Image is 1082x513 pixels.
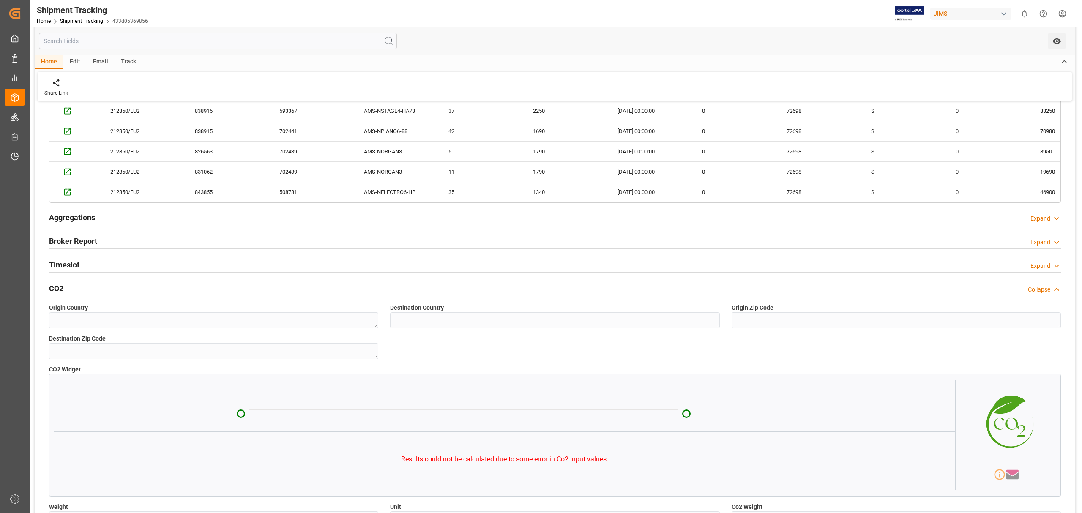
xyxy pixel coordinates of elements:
div: 702439 [269,162,354,182]
div: AMS-NORGAN3 [354,162,438,182]
div: [DATE] 00:00:00 [607,121,692,141]
button: show 0 new notifications [1015,4,1034,23]
div: 212850/EU2 [100,101,185,121]
div: 1690 [523,121,607,141]
h2: Timeslot [49,259,79,270]
span: Co2 Weight [732,502,762,511]
div: Press SPACE to select this row. [49,121,100,142]
div: 11 [438,162,523,182]
div: 508781 [269,182,354,202]
div: 1340 [523,182,607,202]
div: 0 [692,121,776,141]
div: 838915 [185,101,269,121]
div: 212850/EU2 [100,142,185,161]
div: S [861,101,945,121]
div: Collapse [1028,285,1050,294]
div: 1790 [523,162,607,182]
span: Origin Country [49,303,88,312]
div: JIMS [930,8,1011,20]
span: Destination Country [390,303,444,312]
div: 72698 [776,121,861,141]
div: 2250 [523,101,607,121]
div: Track [115,55,142,69]
div: [DATE] 00:00:00 [607,101,692,121]
p: Results could not be calculated due to some error in Co2 input values . [54,454,956,464]
div: Expand [1030,214,1050,223]
div: AMS-NSTAGE4-HA73 [354,101,438,121]
div: Edit [63,55,87,69]
div: 0 [945,121,1030,141]
div: 831062 [185,162,269,182]
div: [DATE] 00:00:00 [607,142,692,161]
div: S [861,142,945,161]
div: 0 [692,182,776,202]
div: Home [35,55,63,69]
div: 0 [692,101,776,121]
div: 1790 [523,142,607,161]
div: Expand [1030,238,1050,247]
div: 35 [438,182,523,202]
div: S [861,121,945,141]
img: Exertis%20JAM%20-%20Email%20Logo.jpg_1722504956.jpg [895,6,924,21]
div: 72698 [776,142,861,161]
span: Origin Zip Code [732,303,773,312]
div: Press SPACE to select this row. [49,182,100,202]
div: 212850/EU2 [100,121,185,141]
h2: CO2 [49,283,63,294]
div: 42 [438,121,523,141]
div: 5 [438,142,523,161]
div: Press SPACE to select this row. [49,162,100,182]
button: open menu [1048,33,1066,49]
div: S [861,182,945,202]
div: 72698 [776,182,861,202]
div: 843855 [185,182,269,202]
span: Unit [390,502,401,511]
div: 212850/EU2 [100,162,185,182]
div: Email [87,55,115,69]
div: 838915 [185,121,269,141]
h2: Broker Report [49,235,97,247]
div: Press SPACE to select this row. [49,101,100,121]
img: CO2 [956,380,1056,458]
a: Home [37,18,51,24]
div: Share Link [44,89,68,97]
div: 0 [692,162,776,182]
div: 593367 [269,101,354,121]
div: 72698 [776,101,861,121]
div: 0 [945,142,1030,161]
div: AMS-NORGAN3 [354,142,438,161]
button: JIMS [930,5,1015,22]
div: 72698 [776,162,861,182]
div: Press SPACE to select this row. [49,142,100,162]
div: 37 [438,101,523,121]
button: Help Center [1034,4,1053,23]
input: Search Fields [39,33,397,49]
div: 702441 [269,121,354,141]
div: 0 [692,142,776,161]
div: Expand [1030,262,1050,270]
div: [DATE] 00:00:00 [607,162,692,182]
div: AMS-NELECTRO6-HP [354,182,438,202]
div: 0 [945,162,1030,182]
h2: Aggregations [49,212,95,223]
div: Shipment Tracking [37,4,148,16]
div: AMS-NPIANO6-88 [354,121,438,141]
div: 0 [945,182,1030,202]
div: 212850/EU2 [100,182,185,202]
span: CO2 Widget [49,365,81,374]
div: [DATE] 00:00:00 [607,182,692,202]
a: Shipment Tracking [60,18,103,24]
div: 826563 [185,142,269,161]
div: 702439 [269,142,354,161]
span: Weight [49,502,68,511]
span: Destination Zip Code [49,334,106,343]
div: 0 [945,101,1030,121]
div: S [861,162,945,182]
